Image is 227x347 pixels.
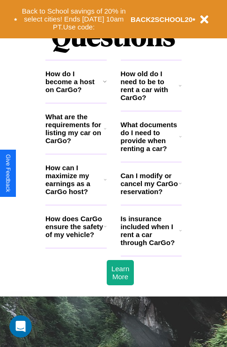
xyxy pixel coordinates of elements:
h3: How do I become a host on CarGo? [45,70,103,94]
h3: How does CarGo ensure the safety of my vehicle? [45,215,104,239]
h3: Can I modify or cancel my CarGo reservation? [121,172,179,195]
h3: What are the requirements for listing my car on CarGo? [45,113,104,145]
div: Give Feedback [5,154,11,192]
button: Back to School savings of 20% in select cities! Ends [DATE] 10am PT.Use code: [17,5,131,34]
h3: What documents do I need to provide when renting a car? [121,121,180,152]
b: BACK2SCHOOL20 [131,15,193,23]
h3: How old do I need to be to rent a car with CarGo? [121,70,179,101]
button: Learn More [107,260,134,285]
h3: How can I maximize my earnings as a CarGo host? [45,164,104,195]
iframe: Intercom live chat [9,315,32,338]
h3: Is insurance included when I rent a car through CarGo? [121,215,179,246]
